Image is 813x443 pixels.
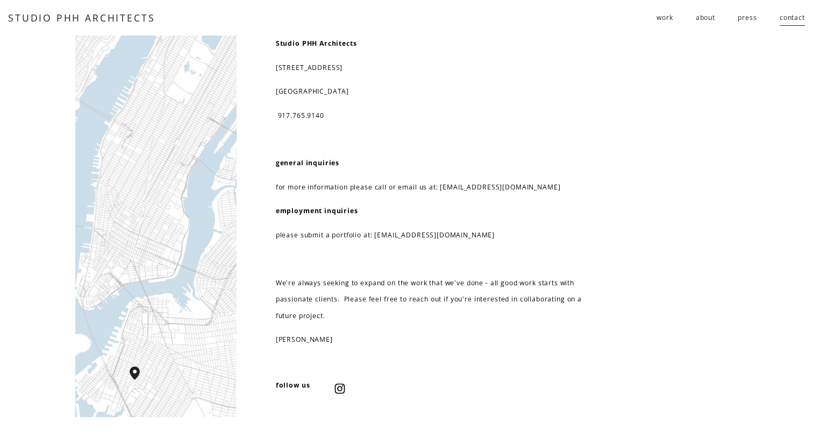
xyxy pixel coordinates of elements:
[334,383,345,394] a: Instagram
[276,39,357,48] strong: Studio PHH Architects
[657,9,673,27] a: folder dropdown
[276,227,604,243] p: please submit a portfolio at: [EMAIL_ADDRESS][DOMAIN_NAME]
[780,9,805,27] a: contact
[276,179,604,195] p: for more information please call or email us at: [EMAIL_ADDRESS][DOMAIN_NAME]
[657,10,673,26] span: work
[276,206,358,215] strong: employment inquiries
[8,11,155,24] a: STUDIO PHH ARCHITECTS
[276,83,604,100] p: [GEOGRAPHIC_DATA]
[276,60,604,76] p: [STREET_ADDRESS]
[696,9,715,27] a: about
[276,332,604,348] p: [PERSON_NAME]
[738,9,757,27] a: press
[276,381,310,390] strong: follow us
[276,158,340,167] strong: general inquiries
[276,108,604,124] p: 917.765.9140
[276,275,604,324] p: We're always seeking to expand on the work that we've done - all good work starts with passionate...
